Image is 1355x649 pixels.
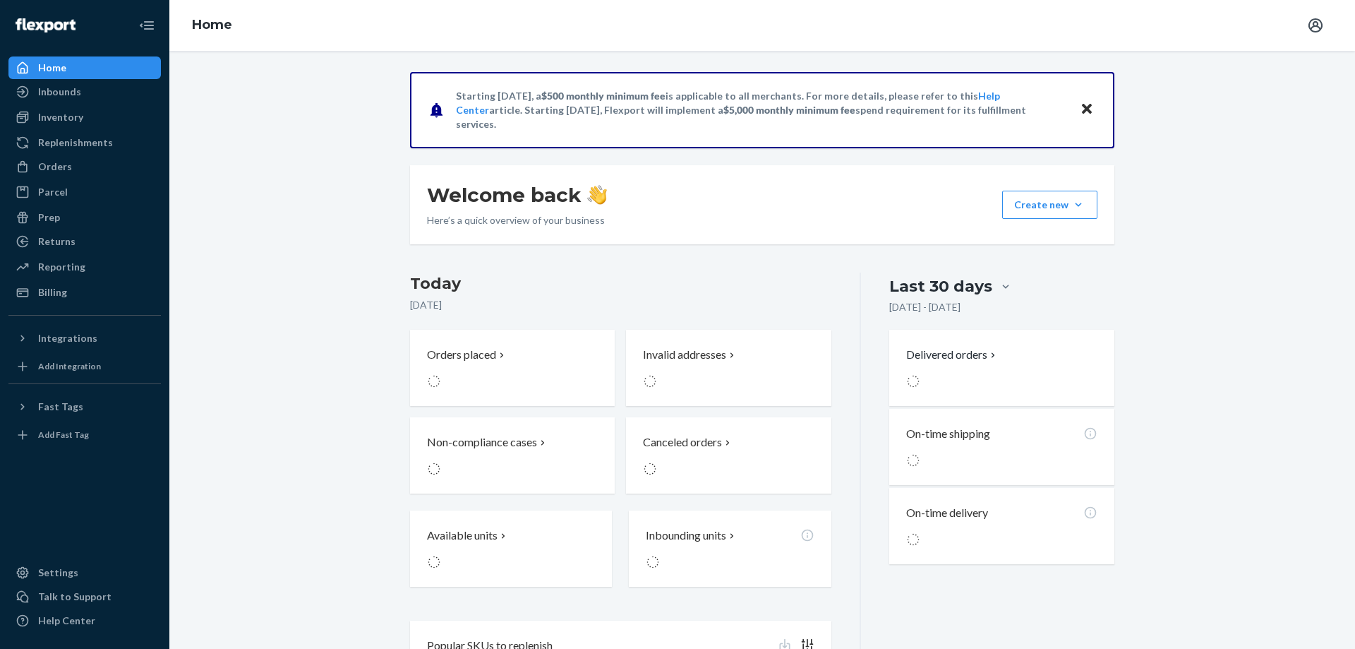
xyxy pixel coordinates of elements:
[8,106,161,129] a: Inventory
[8,355,161,378] a: Add Integration
[427,213,607,227] p: Here’s a quick overview of your business
[8,56,161,79] a: Home
[38,136,113,150] div: Replenishments
[38,160,72,174] div: Orders
[38,360,101,372] div: Add Integration
[906,426,990,442] p: On-time shipping
[38,85,81,99] div: Inbounds
[8,131,161,154] a: Replenishments
[192,17,232,32] a: Home
[8,327,161,350] button: Integrations
[8,281,161,304] a: Billing
[629,511,831,587] button: Inbounding units
[1002,191,1097,219] button: Create new
[8,81,161,103] a: Inbounds
[8,561,161,584] a: Settings
[38,566,78,580] div: Settings
[8,155,161,178] a: Orders
[38,234,76,249] div: Returns
[427,434,537,451] p: Non-compliance cases
[8,230,161,253] a: Returns
[587,185,607,205] img: hand-wave emoji
[38,260,85,274] div: Reporting
[38,400,83,414] div: Fast Tags
[410,417,615,494] button: Non-compliance cases
[38,590,112,604] div: Talk to Support
[38,614,95,628] div: Help Center
[643,434,722,451] p: Canceled orders
[1078,100,1096,120] button: Close
[8,206,161,229] a: Prep
[427,528,498,544] p: Available units
[38,285,67,299] div: Billing
[16,18,76,32] img: Flexport logo
[541,90,666,102] span: $500 monthly minimum fee
[410,273,831,295] h3: Today
[906,505,988,521] p: On-time delivery
[133,11,161,40] button: Close Navigation
[38,429,89,441] div: Add Fast Tag
[889,275,992,297] div: Last 30 days
[410,511,612,587] button: Available units
[626,330,831,406] button: Invalid addresses
[1301,11,1330,40] button: Open account menu
[38,110,83,124] div: Inventory
[906,347,999,363] button: Delivered orders
[626,417,831,494] button: Canceled orders
[8,395,161,418] button: Fast Tags
[38,210,60,225] div: Prep
[889,300,960,314] p: [DATE] - [DATE]
[456,89,1066,131] p: Starting [DATE], a is applicable to all merchants. For more details, please refer to this article...
[8,424,161,446] a: Add Fast Tag
[8,181,161,203] a: Parcel
[38,185,68,199] div: Parcel
[38,61,66,75] div: Home
[643,347,726,363] p: Invalid addresses
[646,528,726,544] p: Inbounding units
[8,585,161,608] button: Talk to Support
[427,182,607,208] h1: Welcome back
[723,104,855,116] span: $5,000 monthly minimum fee
[410,298,831,312] p: [DATE]
[8,609,161,632] a: Help Center
[181,5,243,46] ol: breadcrumbs
[427,347,496,363] p: Orders placed
[410,330,615,406] button: Orders placed
[38,331,97,345] div: Integrations
[8,256,161,278] a: Reporting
